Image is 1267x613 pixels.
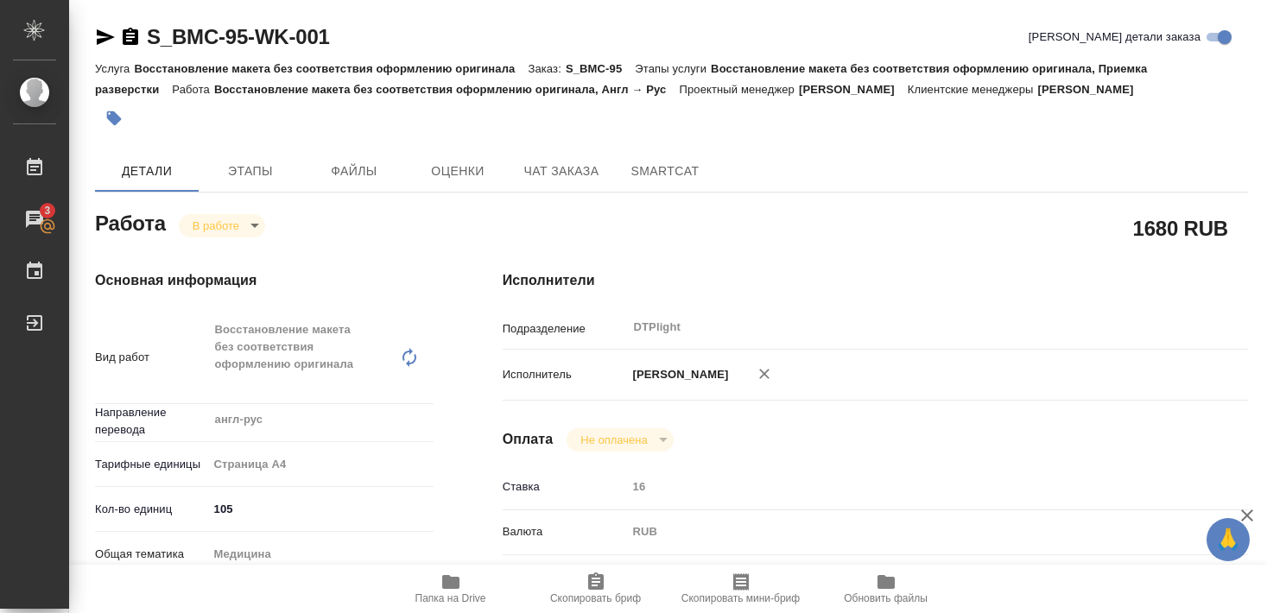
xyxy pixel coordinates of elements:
[528,62,565,75] p: Заказ:
[187,218,244,233] button: В работе
[95,206,166,237] h2: Работа
[1133,213,1228,243] h2: 1680 RUB
[908,83,1038,96] p: Клиентские менеджеры
[208,450,434,479] div: Страница А4
[34,202,60,219] span: 3
[503,523,627,540] p: Валюта
[95,349,208,366] p: Вид работ
[378,565,523,613] button: Папка на Drive
[814,565,959,613] button: Обновить файлы
[503,478,627,496] p: Ставка
[503,270,1248,291] h4: Исполнители
[179,214,265,237] div: В работе
[550,592,641,604] span: Скопировать бриф
[1029,28,1200,46] span: [PERSON_NAME] детали заказа
[134,62,528,75] p: Восстановление макета без соответствия оформлению оригинала
[95,546,208,563] p: Общая тематика
[95,404,208,439] p: Направление перевода
[799,83,908,96] p: [PERSON_NAME]
[208,496,434,521] input: ✎ Введи что-нибудь
[566,62,635,75] p: S_BMC-95
[95,27,116,47] button: Скопировать ссылку для ЯМессенджера
[95,456,208,473] p: Тарифные единицы
[745,355,783,393] button: Удалить исполнителя
[313,161,396,182] span: Файлы
[520,161,603,182] span: Чат заказа
[844,592,928,604] span: Обновить файлы
[120,27,141,47] button: Скопировать ссылку
[1213,521,1243,558] span: 🙏
[95,501,208,518] p: Кол-во единиц
[567,428,673,452] div: В работе
[627,474,1186,499] input: Пустое поле
[627,366,729,383] p: [PERSON_NAME]
[1207,518,1250,561] button: 🙏
[575,433,652,447] button: Не оплачена
[208,540,434,569] div: Медицина
[214,83,680,96] p: Восстановление макета без соответствия оформлению оригинала, Англ → Рус
[1038,83,1147,96] p: [PERSON_NAME]
[95,270,434,291] h4: Основная информация
[635,62,711,75] p: Этапы услуги
[679,83,798,96] p: Проектный менеджер
[627,517,1186,547] div: RUB
[668,565,814,613] button: Скопировать мини-бриф
[523,565,668,613] button: Скопировать бриф
[105,161,188,182] span: Детали
[624,161,706,182] span: SmartCat
[681,592,800,604] span: Скопировать мини-бриф
[503,366,627,383] p: Исполнитель
[503,429,554,450] h4: Оплата
[95,62,134,75] p: Услуга
[416,161,499,182] span: Оценки
[172,83,214,96] p: Работа
[95,99,133,137] button: Добавить тэг
[209,161,292,182] span: Этапы
[4,198,65,241] a: 3
[147,25,330,48] a: S_BMC-95-WK-001
[415,592,486,604] span: Папка на Drive
[503,320,627,338] p: Подразделение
